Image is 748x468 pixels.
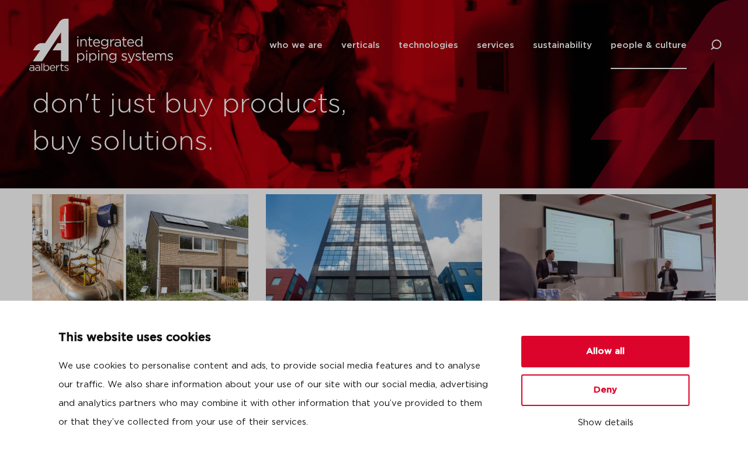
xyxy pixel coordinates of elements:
p: We use cookies to personalise content and ads, to provide social media features and to analyse ou... [58,357,493,432]
a: people & culture [611,22,687,69]
a: services [477,22,514,69]
button: Show details [521,413,690,433]
button: Deny [521,374,690,406]
h1: don't just buy products, buy solutions. [32,86,368,161]
a: verticals [341,22,380,69]
button: Allow all [521,336,690,367]
a: technologies [399,22,458,69]
a: sustainability [533,22,592,69]
nav: Menu [269,22,687,69]
p: This website uses cookies [58,329,493,347]
a: who we are [269,22,323,69]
